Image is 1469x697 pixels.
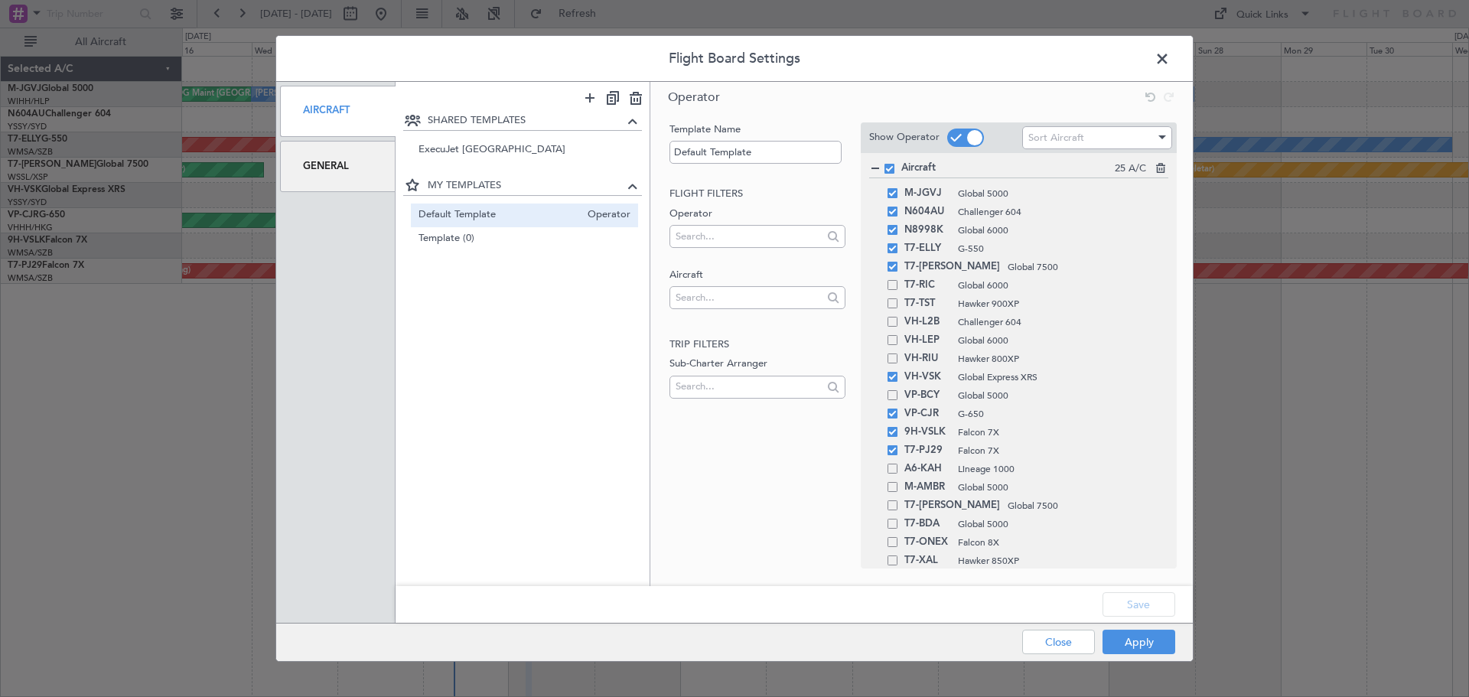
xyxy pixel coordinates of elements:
input: Search... [676,225,822,248]
input: Search... [676,375,822,398]
span: T7-[PERSON_NAME] [904,258,1000,276]
span: T7-RIC [904,276,950,295]
button: Close [1022,630,1095,654]
span: G-550 [958,242,1154,256]
span: Operator [668,89,720,106]
label: Template Name [669,122,845,138]
span: Global 6000 [958,278,1154,292]
span: Template (0) [419,231,631,247]
span: MY TEMPLATES [428,178,624,194]
span: N604AU [904,203,950,221]
span: VP-BCY [904,386,950,405]
span: T7-XAL [904,552,950,570]
span: N8998K [904,221,950,239]
span: Sort Aircraft [1028,131,1084,145]
span: Global Express XRS [958,370,1154,384]
span: Hawker 800XP [958,352,1154,366]
span: Global 6000 [958,334,1154,347]
span: T7-ELLY [904,239,950,258]
header: Flight Board Settings [276,36,1193,82]
label: Show Operator [869,130,940,145]
span: T7-TST [904,295,950,313]
span: T7-BDA [904,515,950,533]
span: Global 5000 [958,517,1154,531]
div: Aircraft [280,86,396,137]
span: VH-LEP [904,331,950,350]
span: Falcon 7X [958,425,1154,439]
span: Falcon 8X [958,536,1154,549]
span: Global 7500 [1008,260,1154,274]
span: T7-[PERSON_NAME] [904,497,1000,515]
span: 25 A/C [1115,161,1146,177]
span: T7-PJ29 [904,441,950,460]
span: Global 6000 [958,223,1154,237]
span: M-JGVJ [904,184,950,203]
div: General [280,141,396,192]
span: Challenger 604 [958,205,1154,219]
label: Sub-Charter Arranger [669,357,845,372]
span: Default Template [419,207,581,223]
span: Hawker 900XP [958,297,1154,311]
span: Challenger 604 [958,315,1154,329]
span: Global 7500 [1008,499,1154,513]
button: Apply [1103,630,1175,654]
h2: Trip filters [669,337,845,353]
label: Aircraft [669,268,845,283]
label: Operator [669,207,845,222]
span: VH-VSK [904,368,950,386]
span: ExecuJet [GEOGRAPHIC_DATA] [419,142,631,158]
span: 9H-VSLK [904,423,950,441]
span: Global 5000 [958,389,1154,402]
span: M-AMBR [904,478,950,497]
h2: Flight filters [669,187,845,202]
span: Global 5000 [958,480,1154,494]
span: G-650 [958,407,1154,421]
span: Operator [580,207,630,223]
span: VH-L2B [904,313,950,331]
span: Aircraft [901,161,1115,176]
span: SHARED TEMPLATES [428,113,624,129]
span: A6-KAH [904,460,950,478]
input: Search... [676,286,822,309]
span: T7-ONEX [904,533,950,552]
span: Falcon 7X [958,444,1154,458]
span: Global 5000 [958,187,1154,200]
span: VP-CJR [904,405,950,423]
span: Lineage 1000 [958,462,1154,476]
span: VH-RIU [904,350,950,368]
span: Hawker 850XP [958,554,1154,568]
